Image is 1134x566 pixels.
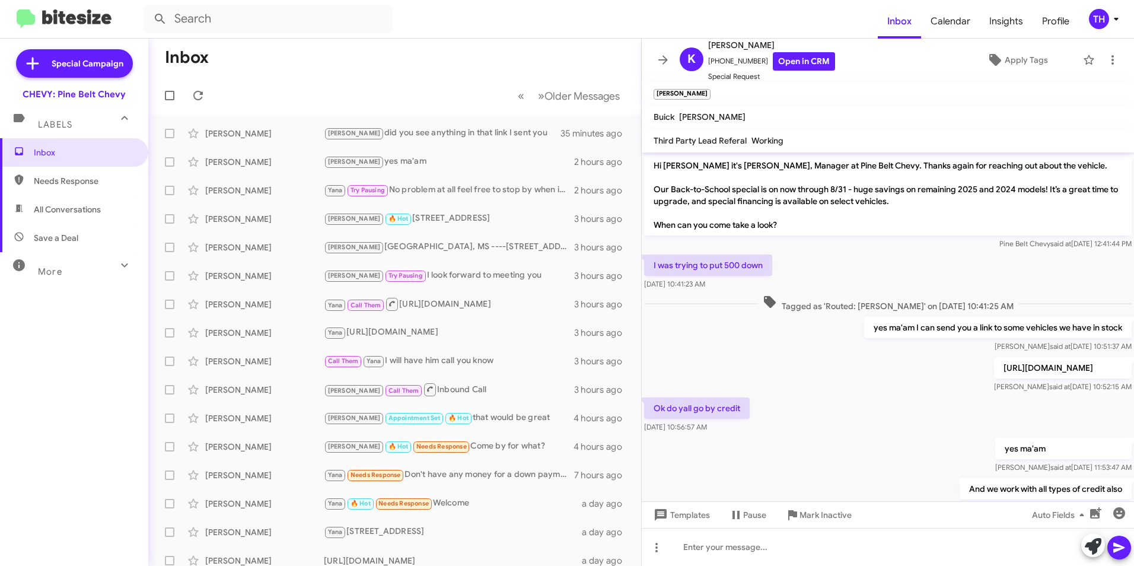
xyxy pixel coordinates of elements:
[960,478,1132,500] p: And we work with all types of credit also
[388,215,409,222] span: 🔥 Hot
[324,212,574,225] div: [STREET_ADDRESS]
[994,357,1132,379] p: [URL][DOMAIN_NAME]
[328,272,381,279] span: [PERSON_NAME]
[328,414,381,422] span: [PERSON_NAME]
[799,504,852,526] span: Mark Inactive
[205,412,324,424] div: [PERSON_NAME]
[351,186,385,194] span: Try Pausing
[574,441,632,453] div: 4 hours ago
[351,500,371,507] span: 🔥 Hot
[719,504,776,526] button: Pause
[644,422,707,431] span: [DATE] 10:56:57 AM
[994,382,1132,391] span: [PERSON_NAME] [DATE] 10:52:15 AM
[644,398,750,419] p: Ok do yall go by credit
[328,301,343,309] span: Yana
[205,156,324,168] div: [PERSON_NAME]
[1089,9,1109,29] div: TH
[328,357,359,365] span: Call Them
[574,185,632,196] div: 2 hours ago
[773,52,835,71] a: Open in CRM
[708,38,835,52] span: [PERSON_NAME]
[644,279,705,288] span: [DATE] 10:41:23 AM
[388,387,419,395] span: Call Them
[654,112,674,122] span: Buick
[328,243,381,251] span: [PERSON_NAME]
[324,525,582,539] div: [STREET_ADDRESS]
[324,155,574,168] div: yes ma'am
[1005,49,1048,71] span: Apply Tags
[708,71,835,82] span: Special Request
[328,500,343,507] span: Yana
[582,526,632,538] div: a day ago
[205,384,324,396] div: [PERSON_NAME]
[324,326,574,339] div: [URL][DOMAIN_NAME]
[999,239,1132,248] span: Pine Belt Chevy [DATE] 12:41:44 PM
[511,84,531,108] button: Previous
[38,119,72,130] span: Labels
[921,4,980,39] a: Calendar
[448,414,469,422] span: 🔥 Hot
[878,4,921,39] span: Inbox
[328,158,381,166] span: [PERSON_NAME]
[416,443,467,450] span: Needs Response
[1050,342,1071,351] span: said at
[205,526,324,538] div: [PERSON_NAME]
[34,147,135,158] span: Inbox
[574,270,632,282] div: 3 hours ago
[864,317,1132,338] p: yes ma'am I can send you a link to some vehicles we have in stock
[328,215,381,222] span: [PERSON_NAME]
[34,232,78,244] span: Save a Deal
[995,342,1132,351] span: [PERSON_NAME] [DATE] 10:51:37 AM
[679,112,746,122] span: [PERSON_NAME]
[34,203,101,215] span: All Conversations
[328,528,343,536] span: Yana
[743,504,766,526] span: Pause
[165,48,209,67] h1: Inbox
[38,266,62,277] span: More
[1049,382,1070,391] span: said at
[574,298,632,310] div: 3 hours ago
[205,298,324,310] div: [PERSON_NAME]
[544,90,620,103] span: Older Messages
[582,498,632,510] div: a day ago
[538,88,544,103] span: »
[388,272,423,279] span: Try Pausing
[324,497,582,510] div: Welcome
[328,329,343,336] span: Yana
[995,438,1132,459] p: yes ma'am
[574,469,632,481] div: 7 hours ago
[324,468,574,482] div: Don't have any money for a down payment and can't have a car note higher than 360.00 a month. Tha...
[957,49,1077,71] button: Apply Tags
[205,128,324,139] div: [PERSON_NAME]
[205,355,324,367] div: [PERSON_NAME]
[351,301,381,309] span: Call Them
[328,186,343,194] span: Yana
[654,89,711,100] small: [PERSON_NAME]
[205,185,324,196] div: [PERSON_NAME]
[751,135,783,146] span: Working
[644,255,772,276] p: I was trying to put 500 down
[644,155,1132,236] p: Hi [PERSON_NAME] it's [PERSON_NAME], Manager at Pine Belt Chevy. Thanks again for reaching out ab...
[708,52,835,71] span: [PHONE_NUMBER]
[205,213,324,225] div: [PERSON_NAME]
[324,183,574,197] div: No problem at all feel free to stop by when it's convenient for you
[574,213,632,225] div: 3 hours ago
[324,440,574,453] div: Come by for what?
[205,441,324,453] div: [PERSON_NAME]
[324,297,574,311] div: [URL][DOMAIN_NAME]
[518,88,524,103] span: «
[205,498,324,510] div: [PERSON_NAME]
[328,471,343,479] span: Yana
[34,175,135,187] span: Needs Response
[574,327,632,339] div: 3 hours ago
[205,469,324,481] div: [PERSON_NAME]
[23,88,126,100] div: CHEVY: Pine Belt Chevy
[205,270,324,282] div: [PERSON_NAME]
[574,412,632,424] div: 4 hours ago
[324,354,574,368] div: I will have him call you know
[324,382,574,397] div: Inbound Call
[980,4,1033,39] a: Insights
[995,463,1132,472] span: [PERSON_NAME] [DATE] 11:53:47 AM
[205,241,324,253] div: [PERSON_NAME]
